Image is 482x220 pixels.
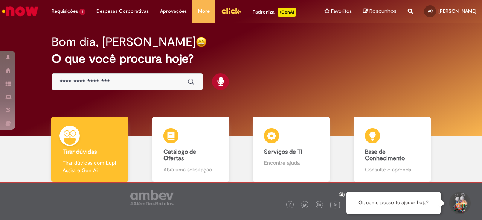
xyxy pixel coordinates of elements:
[163,148,196,162] b: Catálogo de Ofertas
[221,5,241,17] img: click_logo_yellow_360x200.png
[52,52,430,65] h2: O que você procura hoje?
[140,117,241,182] a: Catálogo de Ofertas Abra uma solicitação
[303,203,307,207] img: logo_footer_twitter.png
[330,200,340,209] img: logo_footer_youtube.png
[163,166,218,173] p: Abra uma solicitação
[130,190,174,205] img: logo_footer_ambev_rotulo_gray.png
[63,159,117,174] p: Tirar dúvidas com Lupi Assist e Gen Ai
[365,166,419,173] p: Consulte e aprenda
[365,148,405,162] b: Base de Conhecimento
[317,203,321,208] img: logo_footer_linkedin.png
[438,8,476,14] span: [PERSON_NAME]
[96,8,149,15] span: Despesas Corporativas
[196,36,207,47] img: happy-face.png
[278,8,296,17] p: +GenAi
[63,148,97,156] b: Tirar dúvidas
[448,192,471,214] button: Iniciar Conversa de Suporte
[346,192,441,214] div: Oi, como posso te ajudar hoje?
[40,117,140,182] a: Tirar dúvidas Tirar dúvidas com Lupi Assist e Gen Ai
[342,117,443,182] a: Base de Conhecimento Consulte e aprenda
[363,8,397,15] a: Rascunhos
[241,117,342,182] a: Serviços de TI Encontre ajuda
[198,8,210,15] span: More
[52,35,196,49] h2: Bom dia, [PERSON_NAME]
[79,9,85,15] span: 1
[264,148,302,156] b: Serviços de TI
[428,9,433,14] span: AC
[253,8,296,17] div: Padroniza
[331,8,352,15] span: Favoritos
[369,8,397,15] span: Rascunhos
[288,203,292,207] img: logo_footer_facebook.png
[160,8,187,15] span: Aprovações
[52,8,78,15] span: Requisições
[1,4,40,19] img: ServiceNow
[264,159,319,167] p: Encontre ajuda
